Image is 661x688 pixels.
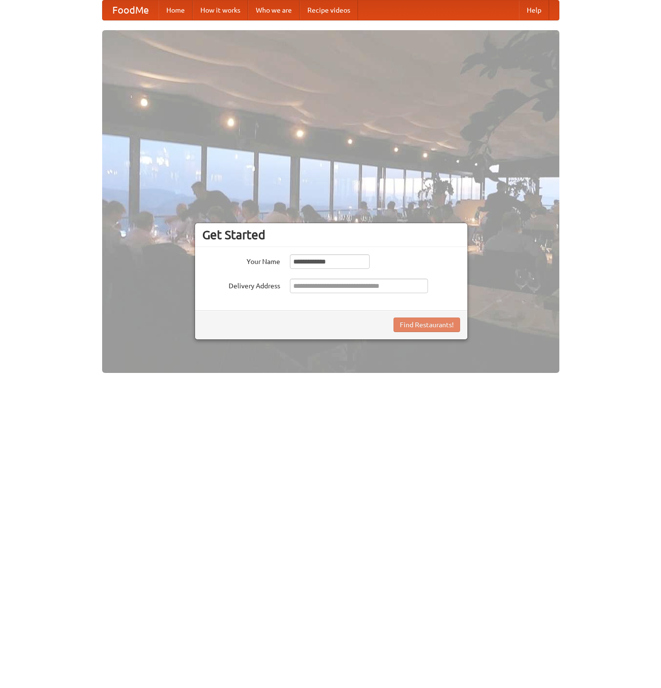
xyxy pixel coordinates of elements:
[202,228,460,242] h3: Get Started
[393,318,460,332] button: Find Restaurants!
[519,0,549,20] a: Help
[159,0,193,20] a: Home
[300,0,358,20] a: Recipe videos
[202,279,280,291] label: Delivery Address
[202,254,280,266] label: Your Name
[193,0,248,20] a: How it works
[103,0,159,20] a: FoodMe
[248,0,300,20] a: Who we are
